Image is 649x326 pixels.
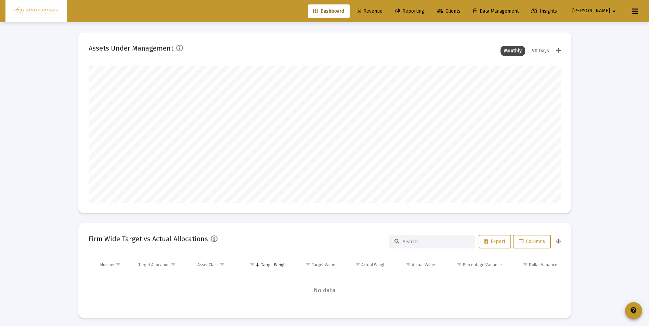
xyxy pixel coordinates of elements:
[89,233,208,244] h2: Firm Wide Target vs Actual Allocations
[531,8,557,14] span: Insights
[403,239,470,245] input: Search
[361,262,387,268] div: Actual Weight
[97,257,135,273] td: Column Number
[479,235,511,248] button: Export
[357,8,382,14] span: Revenue
[437,8,460,14] span: Clients
[306,262,311,267] span: Show filter options for column 'Target Value'
[351,4,388,18] a: Revenue
[100,262,115,268] div: Number
[290,257,339,273] td: Column Target Value
[250,262,255,267] span: Show filter options for column 'Target Weight'
[138,262,170,268] div: Target Allocation
[395,8,424,14] span: Reporting
[473,8,519,14] span: Data Management
[529,262,557,268] div: Dollar Variance
[431,4,466,18] a: Clients
[572,8,610,14] span: [PERSON_NAME]
[505,257,560,273] td: Column Dollar Variance
[529,46,553,56] div: 90 Days
[412,262,435,268] div: Actual Value
[194,257,239,273] td: Column Asset Class
[390,4,430,18] a: Reporting
[89,257,561,308] div: Data grid
[116,262,121,267] span: Show filter options for column 'Number'
[355,262,360,267] span: Show filter options for column 'Actual Weight'
[171,262,176,267] span: Show filter options for column 'Target Allocation'
[89,43,173,54] h2: Assets Under Management
[406,262,411,267] span: Show filter options for column 'Actual Value'
[312,262,335,268] div: Target Value
[308,4,350,18] a: Dashboard
[89,287,561,294] span: No data
[484,239,505,244] span: Export
[629,307,638,315] mat-icon: contact_support
[610,4,618,18] mat-icon: arrow_drop_down
[339,257,390,273] td: Column Actual Weight
[463,262,502,268] div: Percentage Variance
[220,262,225,267] span: Show filter options for column 'Asset Class'
[519,239,545,244] span: Columns
[457,262,462,267] span: Show filter options for column 'Percentage Variance'
[468,4,524,18] a: Data Management
[390,257,439,273] td: Column Actual Value
[523,262,528,267] span: Show filter options for column 'Dollar Variance'
[197,262,219,268] div: Asset Class
[513,235,551,248] button: Columns
[313,8,344,14] span: Dashboard
[526,4,562,18] a: Insights
[439,257,505,273] td: Column Percentage Variance
[501,46,525,56] div: Monthly
[135,257,194,273] td: Column Target Allocation
[261,262,287,268] div: Target Weight
[564,4,626,18] button: [PERSON_NAME]
[239,257,290,273] td: Column Target Weight
[11,4,62,18] img: Dashboard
